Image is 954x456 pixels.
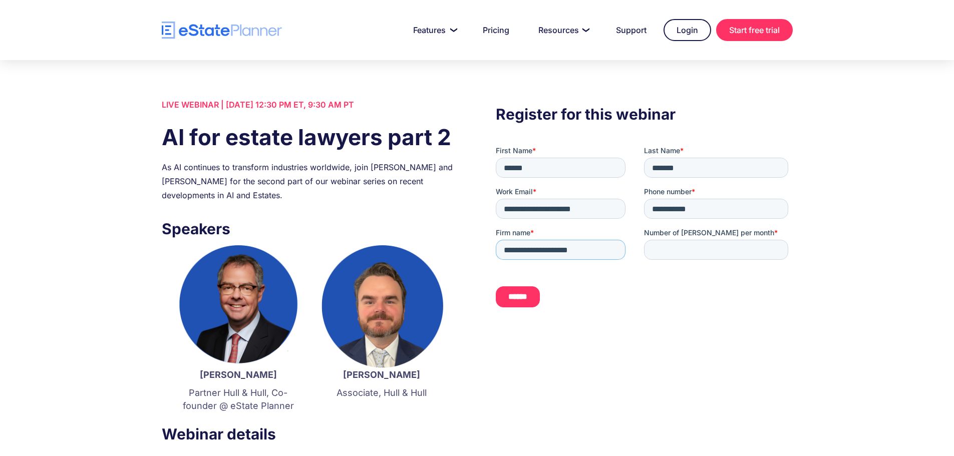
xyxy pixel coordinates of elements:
[162,217,458,240] h3: Speakers
[716,19,793,41] a: Start free trial
[471,20,521,40] a: Pricing
[162,22,282,39] a: home
[604,20,659,40] a: Support
[343,369,420,380] strong: [PERSON_NAME]
[401,20,466,40] a: Features
[496,146,792,316] iframe: Form 0
[162,160,458,202] div: As AI continues to transform industries worldwide, join [PERSON_NAME] and [PERSON_NAME] for the s...
[496,103,792,126] h3: Register for this webinar
[162,422,458,445] h3: Webinar details
[162,122,458,153] h1: AI for estate lawyers part 2
[162,98,458,112] div: LIVE WEBINAR | [DATE] 12:30 PM ET, 9:30 AM PT
[664,19,711,41] a: Login
[526,20,599,40] a: Resources
[200,369,277,380] strong: [PERSON_NAME]
[320,386,443,399] p: Associate, Hull & Hull
[177,386,300,412] p: Partner Hull & Hull, Co-founder @ eState Planner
